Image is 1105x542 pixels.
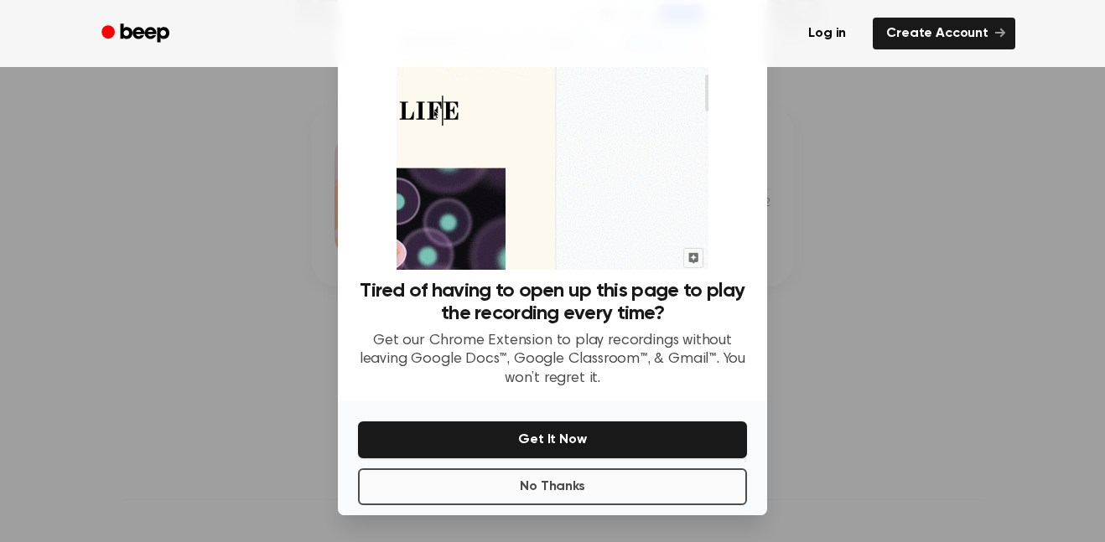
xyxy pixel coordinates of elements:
a: Beep [90,18,184,50]
a: Log in [791,14,863,53]
button: Get It Now [358,421,747,458]
h3: Tired of having to open up this page to play the recording every time? [358,280,747,325]
p: Get our Chrome Extension to play recordings without leaving Google Docs™, Google Classroom™, & Gm... [358,332,747,389]
button: No Thanks [358,468,747,505]
a: Create Account [873,18,1015,49]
